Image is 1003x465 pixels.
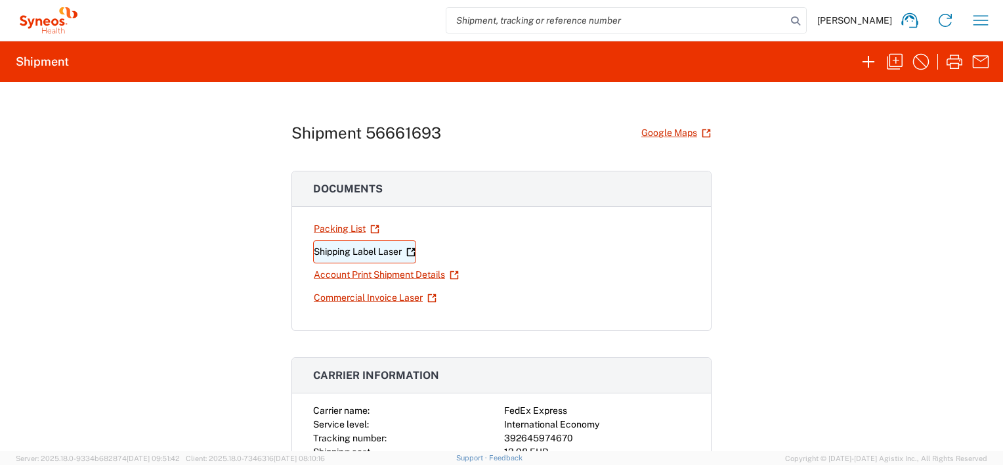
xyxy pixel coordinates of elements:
[456,454,489,462] a: Support
[489,454,523,462] a: Feedback
[313,183,383,195] span: Documents
[313,405,370,416] span: Carrier name:
[504,404,690,418] div: FedEx Express
[504,445,690,459] div: 13.98 EUR
[186,454,325,462] span: Client: 2025.18.0-7346316
[313,263,459,286] a: Account Print Shipment Details
[504,432,690,445] div: 392645974670
[446,8,786,33] input: Shipment, tracking or reference number
[16,454,180,462] span: Server: 2025.18.0-9334b682874
[313,369,439,382] span: Carrier information
[313,447,370,457] span: Shipping cost
[817,14,892,26] span: [PERSON_NAME]
[641,122,712,144] a: Google Maps
[785,453,987,464] span: Copyright © [DATE]-[DATE] Agistix Inc., All Rights Reserved
[16,54,69,70] h2: Shipment
[313,286,437,309] a: Commercial Invoice Laser
[313,419,369,430] span: Service level:
[504,418,690,432] div: International Economy
[127,454,180,462] span: [DATE] 09:51:42
[291,123,441,143] h1: Shipment 56661693
[313,217,380,240] a: Packing List
[274,454,325,462] span: [DATE] 08:10:16
[313,433,387,443] span: Tracking number:
[313,240,416,263] a: Shipping Label Laser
